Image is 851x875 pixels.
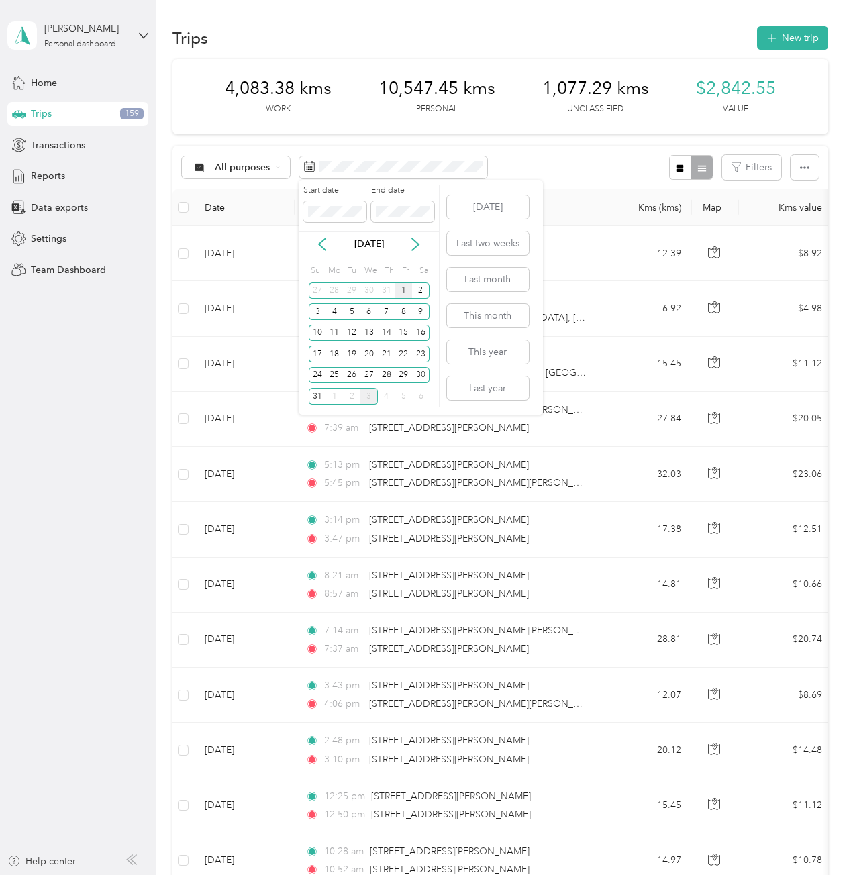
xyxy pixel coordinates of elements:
th: Kms value [739,189,833,226]
div: 28 [326,282,344,299]
span: [STREET_ADDRESS][PERSON_NAME] [369,514,529,525]
td: 32.03 [603,447,692,502]
button: [DATE] [447,195,529,219]
p: Work [266,103,291,115]
td: $11.12 [739,778,833,833]
span: 12:25 pm [324,789,365,804]
div: 29 [395,367,412,384]
div: 25 [326,367,344,384]
td: $23.06 [739,447,833,502]
div: 14 [378,325,395,342]
td: 6.92 [603,281,692,336]
span: 10,547.45 kms [379,78,495,99]
td: 20.12 [603,723,692,778]
div: 4 [326,303,344,320]
th: Locations [295,189,603,226]
span: 3:47 pm [324,531,362,546]
div: 6 [412,388,430,405]
div: Mo [326,261,341,280]
div: 27 [360,367,378,384]
div: 7 [378,303,395,320]
span: [STREET_ADDRESS][PERSON_NAME] [371,809,531,820]
span: 1,077.29 kms [542,78,649,99]
span: 8:21 am [324,568,362,583]
div: 27 [309,282,326,299]
td: [DATE] [194,226,295,281]
th: Date [194,189,295,226]
div: 1 [326,388,344,405]
div: 31 [309,388,326,405]
p: Value [723,103,748,115]
td: 15.45 [603,337,692,392]
div: 23 [412,346,430,362]
div: 31 [378,282,395,299]
span: [STREET_ADDRESS][PERSON_NAME][PERSON_NAME] [369,625,603,636]
div: 29 [343,282,360,299]
div: 15 [395,325,412,342]
td: [DATE] [194,281,295,336]
div: 19 [343,346,360,362]
span: [STREET_ADDRESS][PERSON_NAME] [371,790,531,802]
td: $14.48 [739,723,833,778]
span: [STREET_ADDRESS][PERSON_NAME] [370,864,530,875]
td: 12.39 [603,226,692,281]
td: [DATE] [194,613,295,668]
div: Sa [417,261,430,280]
div: 26 [343,367,360,384]
span: 5:45 pm [324,476,362,491]
div: 5 [395,388,412,405]
div: 24 [309,367,326,384]
div: 22 [395,346,412,362]
button: Last month [447,268,529,291]
td: $8.69 [739,668,833,723]
div: 28 [378,367,395,384]
button: This month [447,304,529,327]
td: $10.66 [739,558,833,613]
span: Trips [31,107,52,121]
td: [DATE] [194,723,295,778]
span: 7:14 am [324,623,362,638]
span: [STREET_ADDRESS][PERSON_NAME] [369,735,529,746]
button: This year [447,340,529,364]
td: [DATE] [194,447,295,502]
div: 21 [378,346,395,362]
button: Filters [722,155,781,180]
span: Team Dashboard [31,263,106,277]
span: [STREET_ADDRESS][PERSON_NAME] [369,570,529,581]
div: 2 [412,282,430,299]
div: Personal dashboard [44,40,116,48]
span: 3:43 pm [324,678,362,693]
div: 20 [360,346,378,362]
span: [STREET_ADDRESS][PERSON_NAME] [369,643,529,654]
span: Reports [31,169,65,183]
span: [STREET_ADDRESS][PERSON_NAME] [369,754,529,765]
th: Kms (kms) [603,189,692,226]
span: All purposes [215,163,270,172]
span: [STREET_ADDRESS][PERSON_NAME] [369,588,529,599]
div: Fr [399,261,412,280]
td: $12.51 [739,502,833,557]
iframe: Everlance-gr Chat Button Frame [776,800,851,875]
span: 8:57 am [324,586,362,601]
td: $11.12 [739,337,833,392]
div: 11 [326,325,344,342]
div: 17 [309,346,326,362]
button: Help center [7,854,76,868]
span: [STREET_ADDRESS][PERSON_NAME][PERSON_NAME] [369,477,603,488]
p: Personal [416,103,458,115]
div: 8 [395,303,412,320]
div: 3 [309,303,326,320]
div: 12 [343,325,360,342]
span: 10:28 am [324,844,364,859]
td: $4.98 [739,281,833,336]
div: 9 [412,303,430,320]
div: 2 [343,388,360,405]
span: 5:13 pm [324,458,362,472]
td: [DATE] [194,337,295,392]
span: Settings [31,231,66,246]
span: 4,083.38 kms [225,78,332,99]
span: [STREET_ADDRESS][PERSON_NAME] [369,459,529,470]
span: $2,842.55 [696,78,776,99]
span: [GEOGRAPHIC_DATA], [GEOGRAPHIC_DATA], [GEOGRAPHIC_DATA], [GEOGRAPHIC_DATA] [369,312,772,323]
